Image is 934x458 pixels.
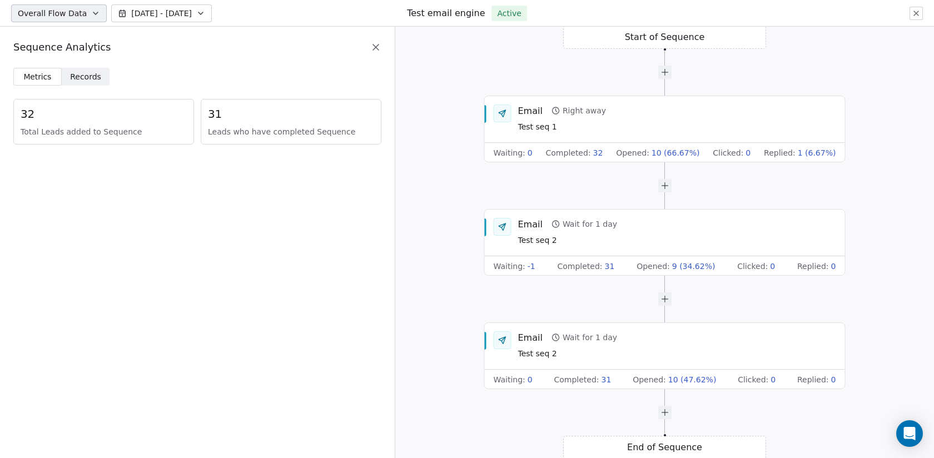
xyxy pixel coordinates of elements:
span: Opened : [637,261,670,272]
span: Test seq 2 [518,348,618,360]
span: Active [498,8,521,19]
span: Total Leads added to Sequence [21,126,187,137]
span: Test seq 2 [518,235,618,247]
span: [DATE] - [DATE] [131,8,192,19]
div: EmailRight awayTest seq 1Waiting:0Completed:32Opened:10 (66.67%)Clicked:0Replied:1 (6.67%) [484,96,846,162]
div: EmailWait for 1 dayTest seq 2Waiting:-1Completed:31Opened:9 (34.62%)Clicked:0Replied:0 [484,209,846,276]
span: 0 [746,147,751,158]
div: Email [518,331,543,343]
button: [DATE] - [DATE] [111,4,212,22]
span: 10 (66.67%) [652,147,700,158]
span: Opened : [633,374,666,385]
span: Waiting : [494,374,525,385]
span: 31 [605,261,615,272]
span: Records [70,71,101,83]
span: 0 [770,261,775,272]
span: 0 [831,261,836,272]
span: Completed : [558,261,603,272]
span: Test seq 1 [518,121,607,133]
span: Sequence Analytics [13,40,111,54]
span: Replied : [797,261,829,272]
span: Completed : [554,374,599,385]
div: EmailWait for 1 dayTest seq 2Waiting:0Completed:31Opened:10 (47.62%)Clicked:0Replied:0 [484,322,846,389]
span: 0 [528,374,533,385]
span: Replied : [797,374,829,385]
span: Leads who have completed Sequence [208,126,374,137]
h1: Test email engine [407,7,485,19]
span: 32 [21,106,187,122]
div: Open Intercom Messenger [896,420,923,447]
div: Email [518,218,543,230]
span: Waiting : [494,147,525,158]
span: 1 (6.67%) [798,147,836,158]
span: 0 [528,147,533,158]
span: Replied : [764,147,796,158]
button: Overall Flow Data [11,4,107,22]
span: 32 [593,147,603,158]
span: Clicked : [738,374,768,385]
span: 10 (47.62%) [668,374,717,385]
span: 31 [602,374,612,385]
span: -1 [528,261,535,272]
span: Completed : [546,147,591,158]
span: Overall Flow Data [18,8,87,19]
span: Clicked : [737,261,768,272]
span: Clicked : [713,147,743,158]
span: Waiting : [494,261,525,272]
span: 31 [208,106,374,122]
span: Opened : [616,147,649,158]
span: 0 [831,374,836,385]
span: 0 [771,374,776,385]
span: 9 (34.62%) [672,261,716,272]
div: Email [518,104,543,117]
